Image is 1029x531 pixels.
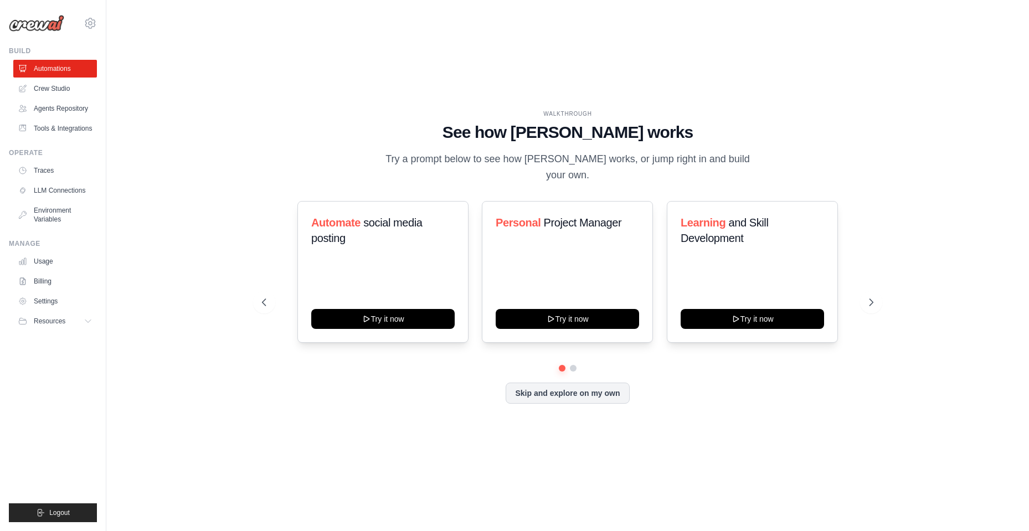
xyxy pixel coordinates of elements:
a: Agents Repository [13,100,97,117]
span: social media posting [311,216,423,244]
span: Automate [311,216,361,229]
span: Project Manager [544,216,622,229]
button: Resources [13,312,97,330]
a: Settings [13,292,97,310]
a: Billing [13,272,97,290]
span: Logout [49,508,70,517]
button: Logout [9,503,97,522]
button: Try it now [681,309,824,329]
p: Try a prompt below to see how [PERSON_NAME] works, or jump right in and build your own. [382,151,754,184]
a: LLM Connections [13,182,97,199]
a: Environment Variables [13,202,97,228]
button: Try it now [496,309,639,329]
span: and Skill Development [681,216,768,244]
span: Learning [681,216,726,229]
a: Crew Studio [13,80,97,97]
h1: See how [PERSON_NAME] works [262,122,873,142]
button: Try it now [311,309,455,329]
a: Automations [13,60,97,78]
div: WALKTHROUGH [262,110,873,118]
div: Manage [9,239,97,248]
a: Tools & Integrations [13,120,97,137]
button: Skip and explore on my own [506,383,629,404]
a: Usage [13,252,97,270]
a: Traces [13,162,97,179]
img: Logo [9,15,64,32]
div: Build [9,47,97,55]
div: Operate [9,148,97,157]
span: Resources [34,317,65,326]
span: Personal [496,216,541,229]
